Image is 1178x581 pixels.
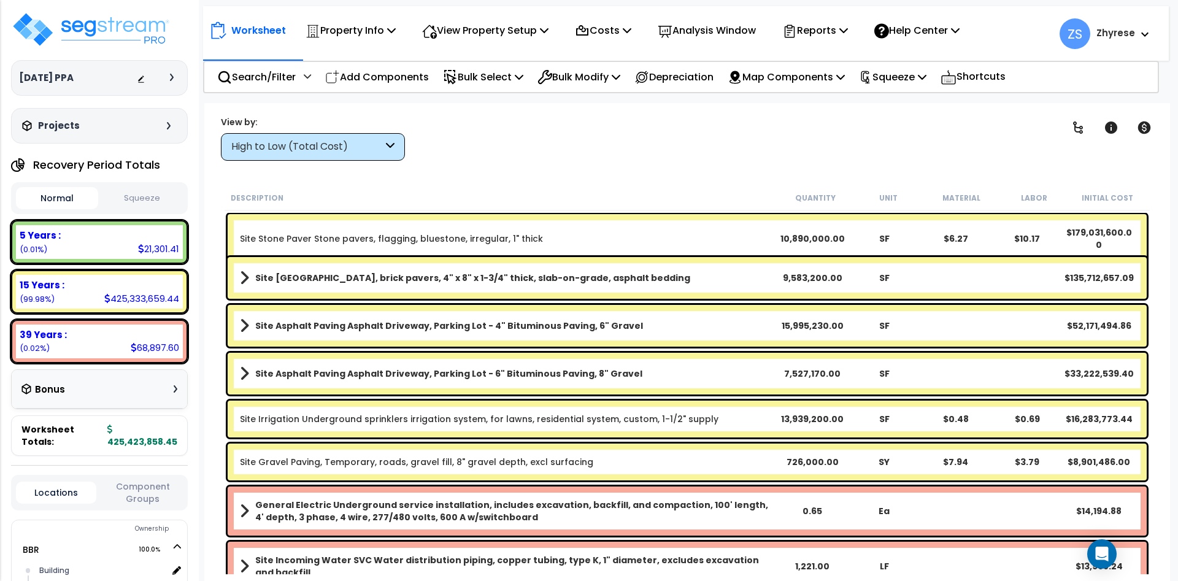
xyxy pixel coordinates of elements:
[21,423,102,448] span: Worksheet Totals:
[777,560,849,572] div: 1,221.00
[240,499,777,523] a: Assembly Title
[1063,367,1135,380] div: $33,222,539.40
[991,413,1063,425] div: $0.69
[20,279,64,291] b: 15 Years :
[20,244,47,255] small: (0.01%)
[628,63,720,91] div: Depreciation
[107,423,177,448] b: 425,423,858.45
[658,22,756,39] p: Analysis Window
[1096,26,1135,39] b: Zhyrese
[1060,18,1090,49] span: ZS
[318,63,436,91] div: Add Components
[36,563,167,578] div: Building
[777,505,849,517] div: 0.65
[240,233,543,245] a: Individual Item
[777,233,849,245] div: 10,890,000.00
[422,22,549,39] p: View Property Setup
[139,542,171,557] span: 100.0%
[537,69,620,85] p: Bulk Modify
[20,328,67,341] b: 39 Years :
[255,499,777,523] b: General Electric Underground service installation, includes excavation, backfill, and compaction,...
[221,116,405,128] div: View by:
[575,22,631,39] p: Costs
[101,188,183,209] button: Squeeze
[920,456,991,468] div: $7.94
[255,554,777,579] b: Site Incoming Water SVC Water distribution piping, copper tubing, type K, 1" diameter, excludes e...
[795,193,836,203] small: Quantity
[255,272,690,284] b: Site [GEOGRAPHIC_DATA], brick pavers, 4" x 8" x 1-3/4" thick, slab-on-grade, asphalt bedding
[217,69,296,85] p: Search/Filter
[35,385,65,395] h3: Bonus
[849,456,920,468] div: SY
[1063,226,1135,251] div: $179,031,600.00
[231,22,286,39] p: Worksheet
[934,62,1012,92] div: Shortcuts
[1063,560,1135,572] div: $13,968.24
[240,269,777,287] a: Assembly Title
[1082,193,1133,203] small: Initial Cost
[777,320,849,332] div: 15,995,230.00
[849,320,920,332] div: SF
[20,343,50,353] small: (0.02%)
[1063,320,1135,332] div: $52,171,494.86
[138,242,179,255] div: 21,301.41
[777,456,849,468] div: 726,000.00
[1063,456,1135,468] div: $8,901,486.00
[231,140,383,154] div: High to Low (Total Cost)
[240,365,777,382] a: Assembly Title
[991,233,1063,245] div: $10.17
[874,22,960,39] p: Help Center
[1063,505,1135,517] div: $14,194.88
[634,69,714,85] p: Depreciation
[849,505,920,517] div: Ea
[879,193,898,203] small: Unit
[849,413,920,425] div: SF
[23,544,39,556] a: BBR 100.0%
[325,69,429,85] p: Add Components
[20,229,61,242] b: 5 Years :
[849,367,920,380] div: SF
[1063,272,1135,284] div: $135,712,657.09
[849,272,920,284] div: SF
[131,341,179,354] div: 68,897.60
[240,456,593,468] a: Individual Item
[1021,193,1047,203] small: Labor
[240,554,777,579] a: Assembly Title
[859,69,926,85] p: Squeeze
[920,233,991,245] div: $6.27
[102,480,183,506] button: Component Groups
[240,317,777,334] a: Assembly Title
[920,413,991,425] div: $0.48
[255,320,643,332] b: Site Asphalt Paving Asphalt Driveway, Parking Lot - 4" Bituminous Paving, 6" Gravel
[36,521,187,536] div: Ownership
[306,22,396,39] p: Property Info
[782,22,848,39] p: Reports
[255,367,642,380] b: Site Asphalt Paving Asphalt Driveway, Parking Lot - 6" Bituminous Paving, 8" Gravel
[1063,413,1135,425] div: $16,283,773.44
[942,193,980,203] small: Material
[991,456,1063,468] div: $3.79
[20,294,55,304] small: (99.98%)
[19,72,74,84] h3: [DATE] PPA
[240,413,718,425] a: Individual Item
[941,68,1006,86] p: Shortcuts
[33,159,160,171] h4: Recovery Period Totals
[11,11,171,48] img: logo_pro_r.png
[16,482,96,504] button: Locations
[231,193,283,203] small: Description
[16,187,98,209] button: Normal
[38,120,80,132] h3: Projects
[443,69,523,85] p: Bulk Select
[777,413,849,425] div: 13,939,200.00
[104,292,179,305] div: 425,333,659.44
[849,233,920,245] div: SF
[777,272,849,284] div: 9,583,200.00
[728,69,845,85] p: Map Components
[1087,539,1117,569] div: Open Intercom Messenger
[777,367,849,380] div: 7,527,170.00
[849,560,920,572] div: LF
